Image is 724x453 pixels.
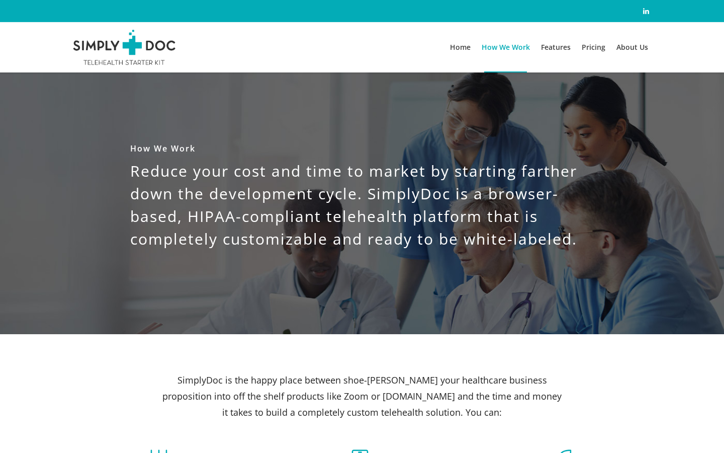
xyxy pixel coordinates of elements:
[130,142,594,155] rs-layer: How We Work
[616,42,648,52] span: About Us
[541,42,571,52] span: Features
[582,42,605,52] span: Pricing
[640,5,652,17] a: Instagram
[476,22,535,72] a: How We Work
[70,30,178,65] img: SimplyDoc
[450,42,471,52] span: Home
[535,22,576,72] a: Features
[161,372,563,420] h3: SimplyDoc is the happy place between shoe-[PERSON_NAME] your healthcare business proposition into...
[130,160,594,250] rs-layer: Reduce your cost and time to market by starting farther down the development cycle. SimplyDoc is ...
[482,42,530,52] span: How We Work
[444,22,476,72] a: Home
[611,22,654,72] a: About Us
[576,22,611,72] a: Pricing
